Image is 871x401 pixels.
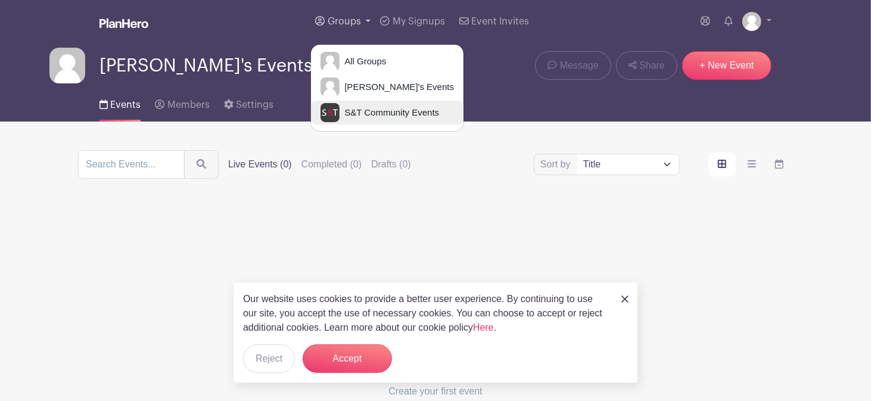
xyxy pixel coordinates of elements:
span: Members [167,100,210,110]
img: default-ce2991bfa6775e67f084385cd625a349d9dcbb7a52a09fb2fda1e96e2d18dcdb.png [321,77,340,97]
input: Search Events... [78,150,185,179]
div: filters [228,157,421,172]
a: [PERSON_NAME]'s Events [311,75,464,99]
img: s-and-t-logo-planhero.png [321,103,340,122]
button: Reject [243,344,295,373]
span: Groups [328,17,361,26]
img: close_button-5f87c8562297e5c2d7936805f587ecaba9071eb48480494691a3f1689db116b3.svg [621,296,629,303]
span: My Signups [393,17,445,26]
a: Events [99,83,141,122]
span: All Groups [340,55,386,69]
p: Our website uses cookies to provide a better user experience. By continuing to use our site, you ... [243,292,609,335]
a: Settings [224,83,273,122]
span: Message [560,58,599,73]
a: All Groups [311,49,464,73]
label: Sort by [540,157,574,172]
span: Settings [236,100,273,110]
span: [PERSON_NAME]'s Events [340,80,454,94]
span: S&T Community Events [340,106,439,120]
a: Share [616,51,677,80]
img: logo_white-6c42ec7e38ccf1d336a20a19083b03d10ae64f83f12c07503d8b9e83406b4c7d.svg [99,18,148,28]
img: default-ce2991bfa6775e67f084385cd625a349d9dcbb7a52a09fb2fda1e96e2d18dcdb.png [321,52,340,71]
a: Members [155,83,209,122]
a: + New Event [682,51,772,80]
label: Live Events (0) [228,157,292,172]
span: Events [110,100,141,110]
a: Here [473,322,494,332]
a: S&T Community Events [311,101,464,125]
div: order and view [708,153,793,176]
span: [PERSON_NAME]'s Events [99,56,312,76]
img: default-ce2991bfa6775e67f084385cd625a349d9dcbb7a52a09fb2fda1e96e2d18dcdb.png [49,48,85,83]
button: Accept [303,344,392,373]
div: Groups [310,44,464,132]
span: Event Invites [471,17,529,26]
span: Share [639,58,665,73]
label: Drafts (0) [371,157,411,172]
a: Message [535,51,611,80]
label: Completed (0) [301,157,362,172]
img: default-ce2991bfa6775e67f084385cd625a349d9dcbb7a52a09fb2fda1e96e2d18dcdb.png [742,12,761,31]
